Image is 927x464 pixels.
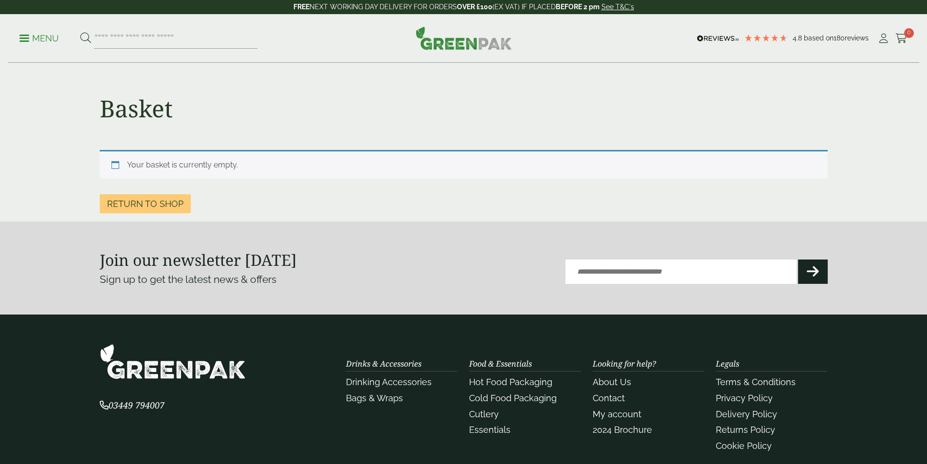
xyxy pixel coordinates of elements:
span: reviews [845,34,869,42]
a: Delivery Policy [716,409,777,419]
a: My account [593,409,641,419]
a: Cold Food Packaging [469,393,557,403]
a: Bags & Wraps [346,393,403,403]
div: 4.78 Stars [744,34,788,42]
a: Drinking Accessories [346,377,432,387]
a: 0 [895,31,908,46]
a: Hot Food Packaging [469,377,552,387]
img: GreenPak Supplies [416,26,512,50]
span: 0 [904,28,914,38]
p: Menu [19,33,59,44]
p: Sign up to get the latest news & offers [100,272,427,287]
span: Based on [804,34,834,42]
a: Privacy Policy [716,393,773,403]
i: Cart [895,34,908,43]
a: 2024 Brochure [593,425,652,435]
img: GreenPak Supplies [100,344,246,379]
i: My Account [877,34,890,43]
a: About Us [593,377,631,387]
a: Contact [593,393,625,403]
a: Menu [19,33,59,42]
strong: Join our newsletter [DATE] [100,249,297,270]
a: 03449 794007 [100,401,164,410]
a: Essentials [469,425,510,435]
img: REVIEWS.io [697,35,739,42]
h1: Basket [100,94,173,123]
a: See T&C's [601,3,634,11]
span: 03449 794007 [100,399,164,411]
strong: FREE [293,3,309,11]
strong: BEFORE 2 pm [556,3,600,11]
strong: OVER £100 [457,3,492,11]
a: Terms & Conditions [716,377,796,387]
span: 4.8 [793,34,804,42]
a: Cookie Policy [716,441,772,451]
span: 180 [834,34,845,42]
a: Returns Policy [716,425,775,435]
div: Your basket is currently empty. [100,150,828,179]
a: Cutlery [469,409,499,419]
a: Return to shop [100,194,191,213]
